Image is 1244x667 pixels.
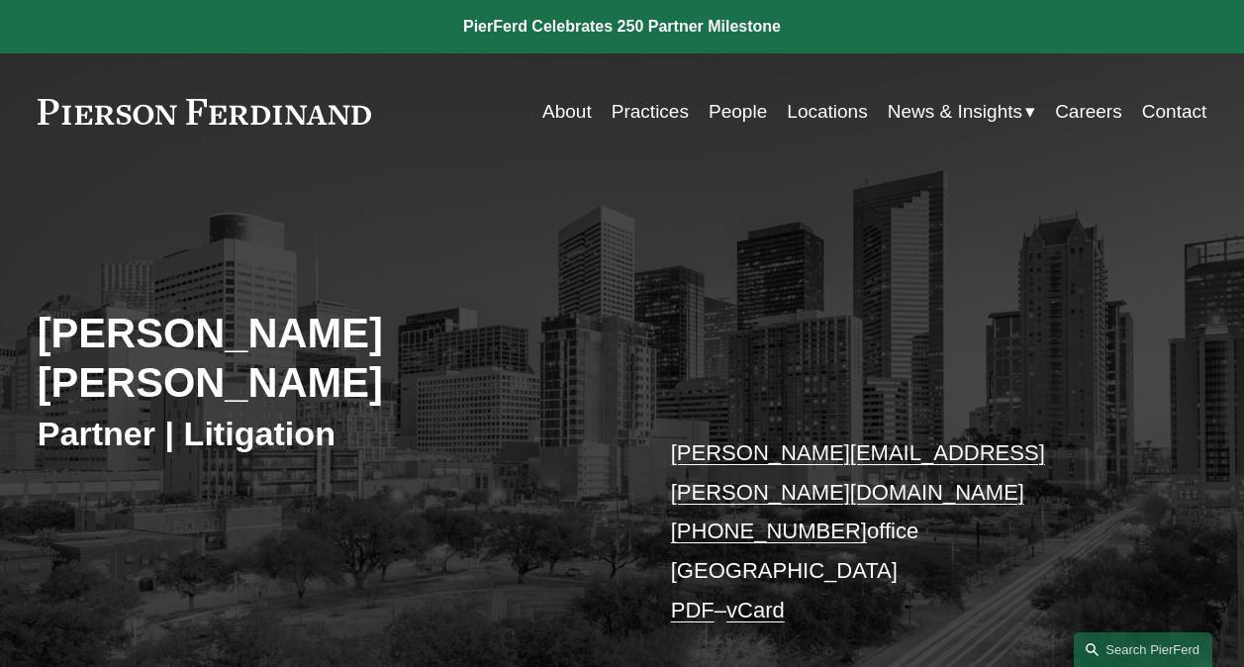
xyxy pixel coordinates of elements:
[38,413,622,454] h3: Partner | Litigation
[38,309,622,409] h2: [PERSON_NAME] [PERSON_NAME]
[542,93,592,131] a: About
[787,93,867,131] a: Locations
[671,598,715,622] a: PDF
[612,93,689,131] a: Practices
[1074,632,1212,667] a: Search this site
[671,433,1158,629] p: office [GEOGRAPHIC_DATA] –
[709,93,767,131] a: People
[1142,93,1206,131] a: Contact
[726,598,785,622] a: vCard
[671,519,867,543] a: [PHONE_NUMBER]
[1055,93,1122,131] a: Careers
[888,93,1035,131] a: folder dropdown
[671,440,1045,505] a: [PERSON_NAME][EMAIL_ADDRESS][PERSON_NAME][DOMAIN_NAME]
[888,95,1022,129] span: News & Insights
